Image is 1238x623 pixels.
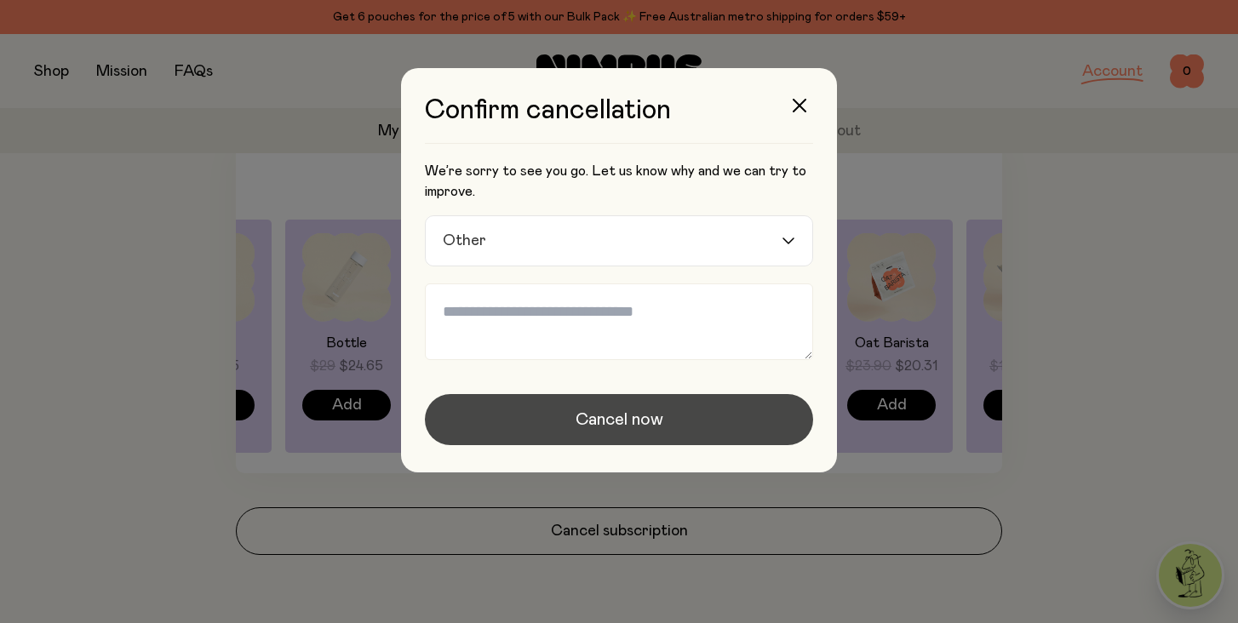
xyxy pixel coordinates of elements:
[492,216,780,266] input: Search for option
[425,161,813,202] p: We’re sorry to see you go. Let us know why and we can try to improve.
[425,394,813,445] button: Cancel now
[425,215,813,266] div: Search for option
[576,408,663,432] span: Cancel now
[425,95,813,144] h3: Confirm cancellation
[438,216,490,266] span: Other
